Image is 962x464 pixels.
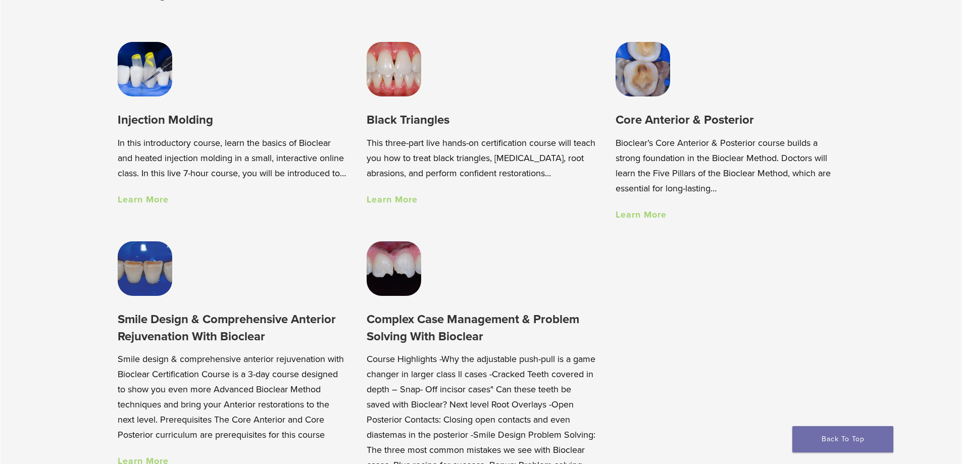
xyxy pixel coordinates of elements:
h3: Smile Design & Comprehensive Anterior Rejuvenation With Bioclear [118,311,346,345]
a: Back To Top [792,426,893,452]
h3: Injection Molding [118,112,346,128]
p: This three-part live hands-on certification course will teach you how to treat black triangles, [... [367,135,595,181]
a: Learn More [367,194,418,205]
a: Learn More [616,209,667,220]
a: Learn More [118,194,169,205]
h3: Complex Case Management & Problem Solving With Bioclear [367,311,595,345]
p: In this introductory course, learn the basics of Bioclear and heated injection molding in a small... [118,135,346,181]
p: Smile design & comprehensive anterior rejuvenation with Bioclear Certification Course is a 3-day ... [118,351,346,442]
p: Bioclear’s Core Anterior & Posterior course builds a strong foundation in the Bioclear Method. Do... [616,135,844,196]
h3: Core Anterior & Posterior [616,112,844,128]
h3: Black Triangles [367,112,595,128]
